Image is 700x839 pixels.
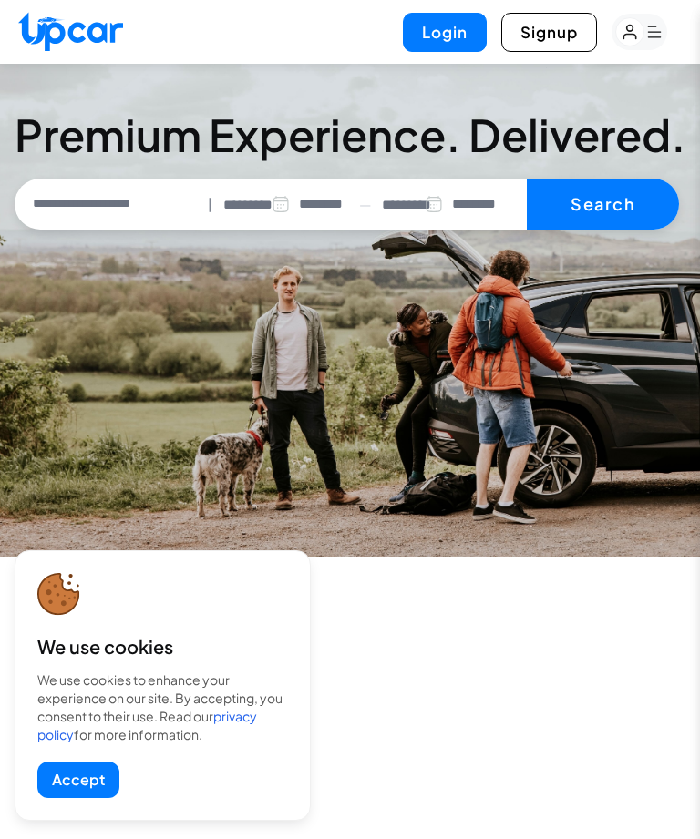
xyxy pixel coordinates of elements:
button: Accept [37,762,119,798]
h3: Premium Experience. Delivered. [15,113,686,157]
span: | [208,194,212,215]
button: Signup [501,13,597,52]
div: We use cookies [37,634,288,660]
button: Search [527,179,679,230]
img: Upcar Logo [18,12,123,51]
img: cookie-icon.svg [37,573,80,616]
span: — [359,194,371,215]
div: We use cookies to enhance your experience on our site. By accepting, you consent to their use. Re... [37,670,288,743]
button: Login [403,13,487,52]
